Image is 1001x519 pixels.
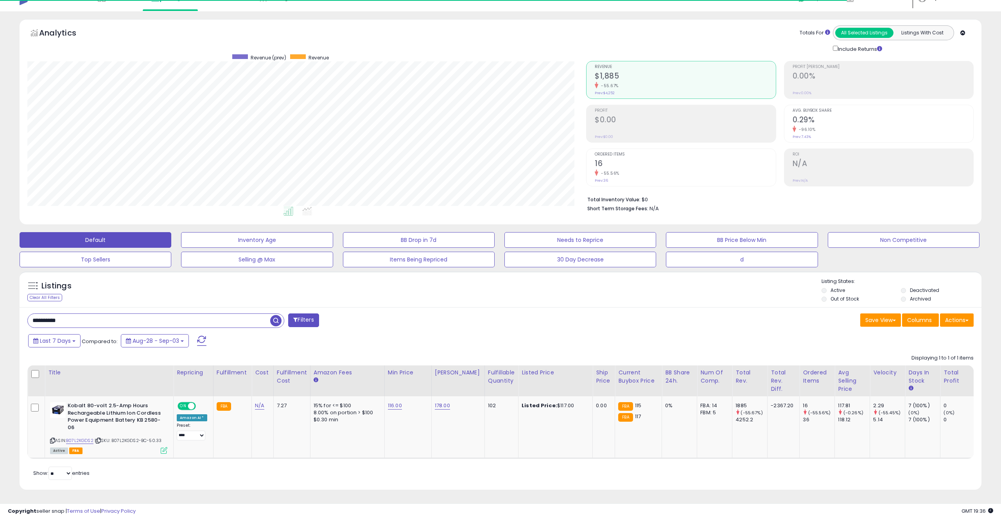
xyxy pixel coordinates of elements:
div: ASIN: [50,402,167,453]
div: 0 [944,416,975,423]
div: 0.00 [596,402,609,409]
small: -55.56% [598,170,619,176]
div: 8.00% on portion > $100 [314,409,379,416]
small: FBA [618,402,633,411]
div: 102 [488,402,512,409]
div: Include Returns [827,44,892,53]
div: Fulfillable Quantity [488,369,515,385]
span: | SKU: B07L2KGDS2-BC-50.33 [95,437,161,444]
button: Top Sellers [20,252,171,267]
div: 118.12 [838,416,870,423]
span: Profit [595,109,775,113]
div: 0 [944,402,975,409]
div: Velocity [873,369,902,377]
h2: $0.00 [595,115,775,126]
div: 4252.2 [736,416,767,423]
div: Days In Stock [908,369,937,385]
div: Displaying 1 to 1 of 1 items [911,354,974,362]
h2: $1,885 [595,72,775,82]
span: Avg. Buybox Share [793,109,973,113]
div: [PERSON_NAME] [435,369,481,377]
small: Prev: 36 [595,178,608,183]
span: Columns [907,316,932,324]
div: Preset: [177,423,207,440]
a: Terms of Use [67,507,100,515]
button: Actions [940,313,974,327]
small: Days In Stock. [908,385,913,392]
small: (0%) [944,410,954,416]
h5: Analytics [39,27,91,40]
button: Default [20,232,171,248]
span: OFF [195,403,207,410]
div: $117.00 [522,402,587,409]
div: 36 [803,416,834,423]
button: Columns [902,313,939,327]
span: N/A [649,205,659,212]
small: FBA [618,413,633,422]
button: 30 Day Decrease [504,252,656,267]
span: Aug-28 - Sep-03 [133,337,179,345]
a: N/A [255,402,264,410]
div: 1885 [736,402,767,409]
div: Ordered Items [803,369,831,385]
b: Total Inventory Value: [587,196,640,203]
div: Ship Price [596,369,612,385]
small: -96.10% [796,127,816,132]
button: Listings With Cost [893,28,951,38]
span: Revenue [595,65,775,69]
b: Short Term Storage Fees: [587,205,648,212]
a: 178.00 [435,402,450,410]
div: FBM: 5 [700,409,726,416]
li: $0 [587,194,968,204]
small: FBA [217,402,231,411]
span: 2025-09-11 19:36 GMT [962,507,993,515]
img: 41P15+sTKFL._SL40_.jpg [50,402,66,418]
h5: Listings [41,281,72,292]
div: 2.29 [873,402,905,409]
div: Total Profit [944,369,972,385]
div: Repricing [177,369,210,377]
small: Prev: N/A [793,178,808,183]
div: Totals For [800,29,830,37]
span: Revenue (prev) [251,54,286,61]
small: Prev: $4,252 [595,91,615,95]
div: Min Price [388,369,428,377]
button: Non Competitive [828,232,979,248]
div: 7 (100%) [908,416,940,423]
div: Current Buybox Price [618,369,658,385]
small: (-55.67%) [741,410,762,416]
div: -2367.20 [771,402,793,409]
button: d [666,252,818,267]
small: (-55.56%) [808,410,831,416]
button: BB Price Below Min [666,232,818,248]
h2: 0.00% [793,72,973,82]
button: Filters [288,313,319,327]
button: Needs to Reprice [504,232,656,248]
div: FBA: 14 [700,402,726,409]
small: (-0.26%) [843,410,863,416]
div: Amazon AI * [177,414,207,421]
div: 5.14 [873,416,905,423]
p: Listing States: [822,278,981,285]
div: Avg Selling Price [838,369,866,393]
strong: Copyright [8,507,36,515]
div: 15% for <= $100 [314,402,379,409]
h2: 16 [595,159,775,170]
button: Items Being Repriced [343,252,495,267]
span: FBA [69,447,83,454]
div: Fulfillment [217,369,248,377]
div: Amazon Fees [314,369,381,377]
div: 117.81 [838,402,870,409]
div: 0% [665,402,691,409]
span: Compared to: [82,338,118,345]
span: Ordered Items [595,152,775,157]
div: Clear All Filters [27,294,62,301]
span: All listings currently available for purchase on Amazon [50,447,68,454]
label: Active [831,287,845,294]
button: Save View [860,313,901,327]
span: ROI [793,152,973,157]
a: B07L2KGDS2 [66,437,93,444]
span: ON [178,403,188,410]
b: Kobalt 80-volt 2.5-Amp Hours Rechargeable Lithium Ion Cordless Power Equipment Battery KB 2580-06 [68,402,163,433]
span: 117 [635,413,641,420]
